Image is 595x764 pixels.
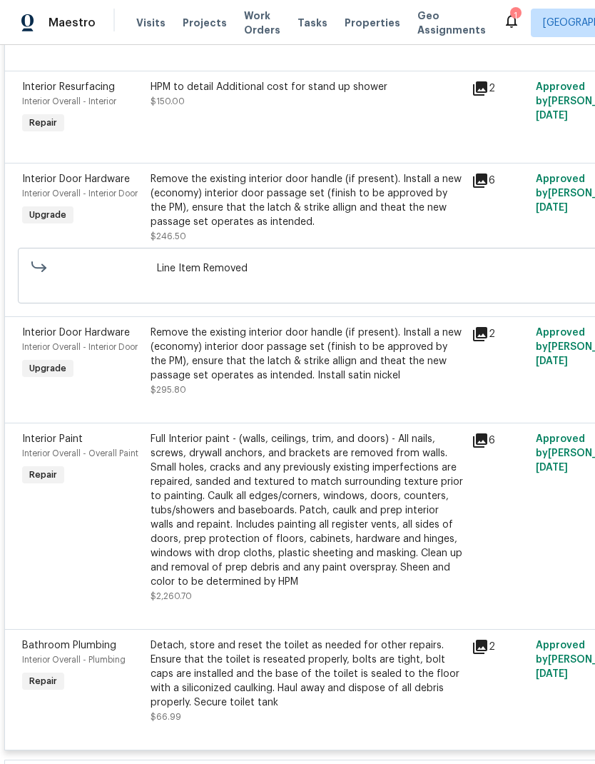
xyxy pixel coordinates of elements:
span: Upgrade [24,208,72,222]
span: Interior Door Hardware [22,328,130,338]
span: Repair [24,674,63,688]
div: 2 [472,80,527,97]
span: Repair [24,468,63,482]
span: $2,260.70 [151,592,192,600]
span: Bathroom Plumbing [22,640,116,650]
span: Interior Overall - Interior Door [22,343,138,351]
span: Projects [183,16,227,30]
span: Interior Door Hardware [22,174,130,184]
span: Maestro [49,16,96,30]
div: Remove the existing interior door handle (if present). Install a new (economy) interior door pass... [151,326,463,383]
span: [DATE] [536,463,568,473]
div: 1 [510,9,520,23]
span: $66.99 [151,713,181,721]
span: [DATE] [536,669,568,679]
span: Interior Overall - Overall Paint [22,449,138,458]
div: Remove the existing interior door handle (if present). Install a new (economy) interior door pass... [151,172,463,229]
div: Detach, store and reset the toilet as needed for other repairs. Ensure that the toilet is reseate... [151,638,463,710]
span: $295.80 [151,386,186,394]
div: 2 [472,638,527,655]
span: Properties [345,16,400,30]
span: Work Orders [244,9,280,37]
span: [DATE] [536,356,568,366]
div: Full Interior paint - (walls, ceilings, trim, and doors) - All nails, screws, drywall anchors, an... [151,432,463,589]
span: Tasks [297,18,327,28]
div: 6 [472,172,527,189]
span: Interior Overall - Plumbing [22,655,126,664]
span: [DATE] [536,111,568,121]
span: $150.00 [151,97,185,106]
span: Interior Resurfacing [22,82,115,92]
span: Interior Overall - Interior Door [22,189,138,198]
span: Visits [136,16,166,30]
span: Interior Paint [22,434,83,444]
span: Upgrade [24,361,72,376]
span: Geo Assignments [417,9,486,37]
div: 2 [472,326,527,343]
span: Repair [24,116,63,130]
div: HPM to detail Additional cost for stand up shower [151,80,463,94]
span: [DATE] [536,203,568,213]
span: $246.50 [151,232,186,241]
span: Interior Overall - Interior [22,97,116,106]
div: 6 [472,432,527,449]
